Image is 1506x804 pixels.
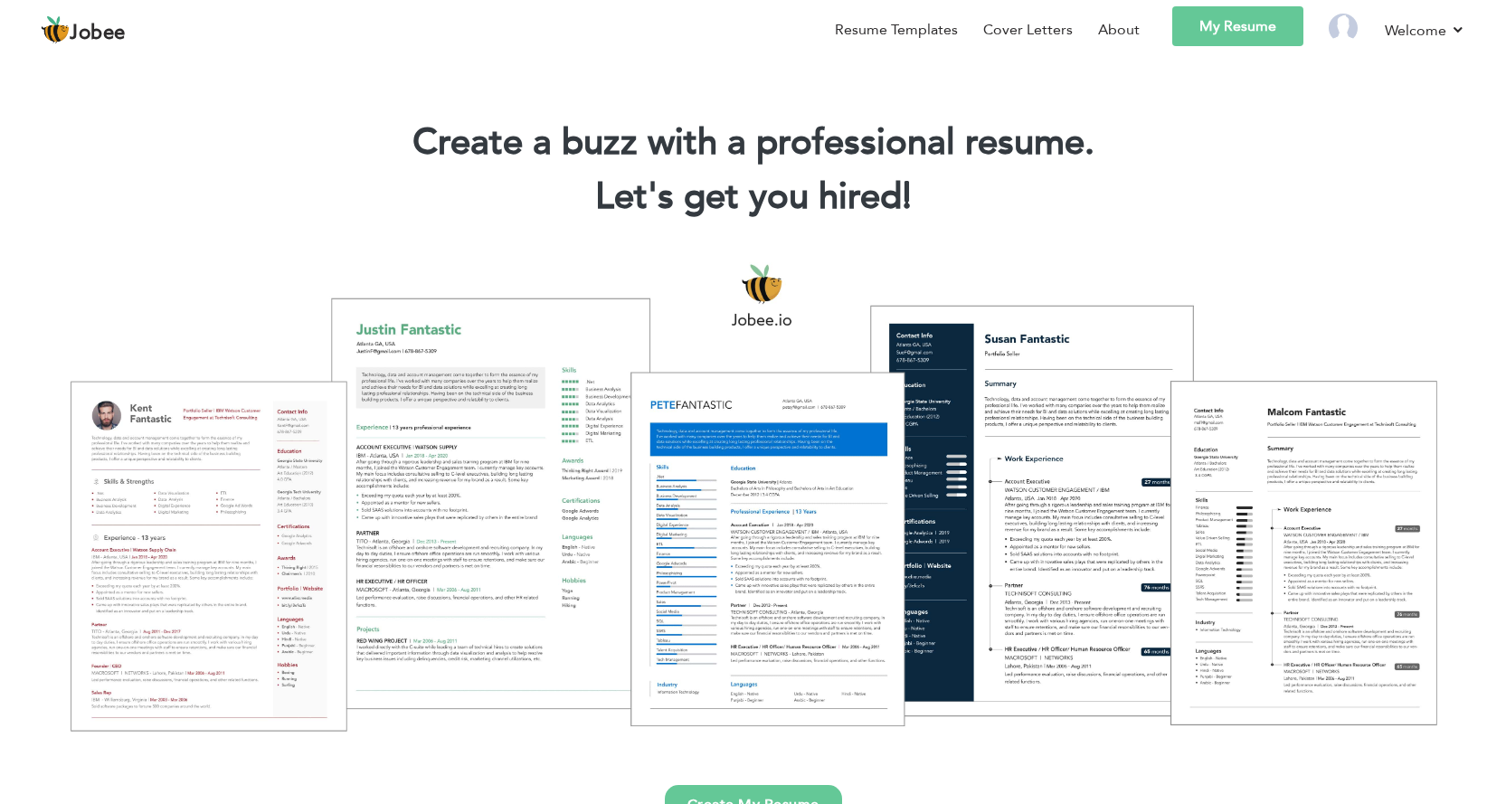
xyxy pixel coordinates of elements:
[41,15,126,44] a: Jobee
[1098,19,1140,41] a: About
[27,119,1479,166] h1: Create a buzz with a professional resume.
[1385,19,1465,42] a: Welcome
[903,172,911,222] span: |
[70,24,126,43] span: Jobee
[27,174,1479,221] h2: Let's
[41,15,70,44] img: jobee.io
[684,172,912,222] span: get you hired!
[983,19,1073,41] a: Cover Letters
[1329,14,1358,43] img: Profile Img
[1172,6,1303,46] a: My Resume
[835,19,958,41] a: Resume Templates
